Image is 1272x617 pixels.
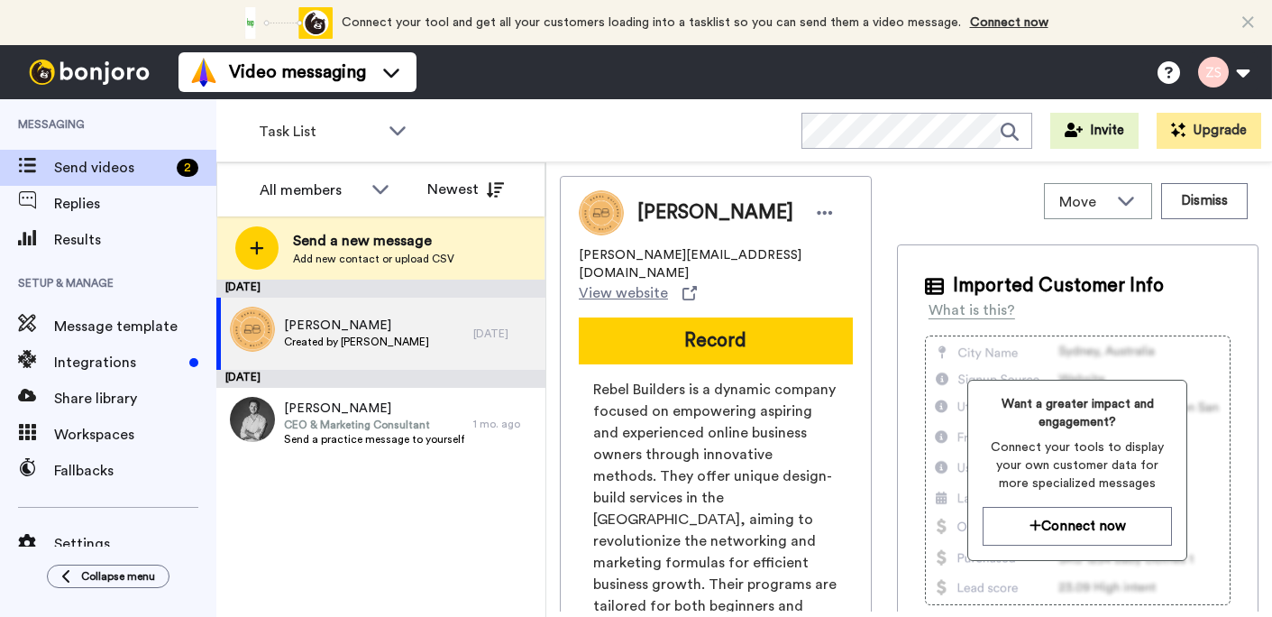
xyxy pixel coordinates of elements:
span: Integrations [54,352,182,373]
span: Connect your tool and get all your customers loading into a tasklist so you can send them a video... [342,16,961,29]
span: Created by [PERSON_NAME] [284,335,429,349]
img: 18b98fcd-545c-4ba7-b703-f829fd516e68.jpg [230,397,275,442]
img: Image of Sherby [579,190,624,235]
button: Record [579,318,853,364]
span: Send videos [54,157,169,179]
span: Results [54,229,216,251]
img: vm-color.svg [189,58,218,87]
span: [PERSON_NAME] [637,199,793,226]
div: animation [233,7,333,39]
div: [DATE] [216,370,545,388]
span: View website [579,282,668,304]
a: View website [579,282,697,304]
span: [PERSON_NAME][EMAIL_ADDRESS][DOMAIN_NAME] [579,246,853,282]
span: Task List [259,121,380,143]
button: Connect now [983,507,1172,546]
span: Add new contact or upload CSV [293,252,454,266]
div: [DATE] [216,280,545,298]
button: Newest [414,171,517,207]
button: Collapse menu [47,565,169,588]
span: Share library [54,388,216,410]
span: Collapse menu [81,569,155,584]
img: 915bc65c-1053-4746-ae19-240c4fe2fd7a.png [230,307,275,352]
img: bj-logo-header-white.svg [22,60,157,85]
span: Settings [54,533,216,555]
a: Connect now [970,16,1048,29]
span: Imported Customer Info [953,272,1164,299]
span: Move [1059,191,1108,213]
div: 2 [177,159,198,177]
button: Upgrade [1157,113,1261,149]
span: Message template [54,316,216,337]
span: Send a new message [293,230,454,252]
span: Fallbacks [54,460,216,482]
button: Dismiss [1161,183,1248,219]
span: Workspaces [54,424,216,446]
span: Send a practice message to yourself [284,432,464,447]
span: [PERSON_NAME] [284,317,429,335]
div: [DATE] [473,327,536,341]
span: Want a greater impact and engagement? [983,395,1172,431]
span: Replies [54,193,216,215]
span: [PERSON_NAME] [284,400,464,418]
span: CEO & Marketing Consultant [284,418,464,432]
div: All members [260,180,362,201]
span: Connect your tools to display your own customer data for more specialized messages [983,438,1172,493]
span: Video messaging [229,60,366,85]
button: Invite [1050,113,1139,149]
div: 1 mo. ago [473,417,536,431]
div: What is this? [929,299,1015,321]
